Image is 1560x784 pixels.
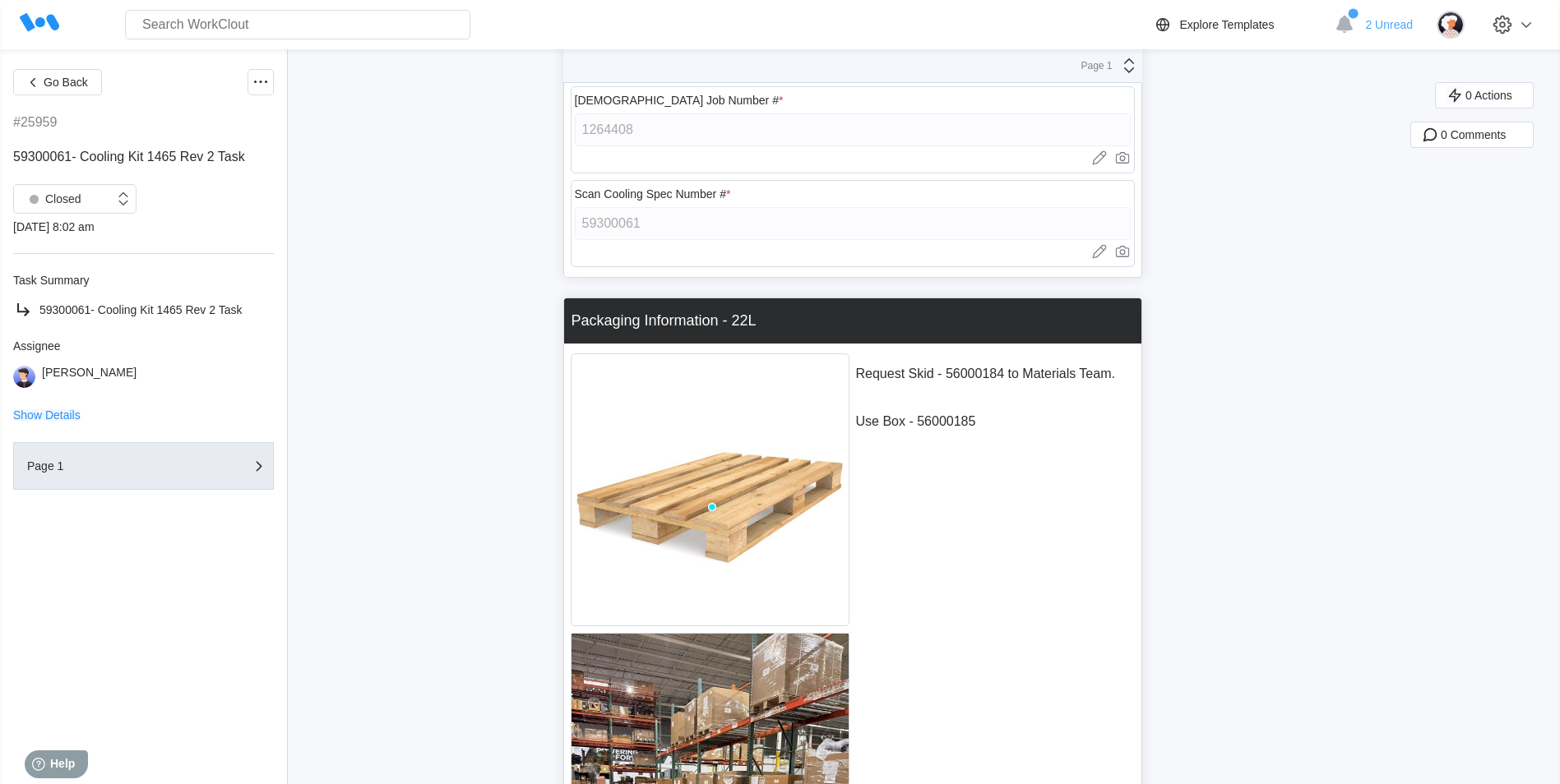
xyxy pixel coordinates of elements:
p: Use Box - 56000185 [856,414,1135,429]
button: 0 Comments [1410,122,1534,148]
input: Type here... (specific format required) [575,207,1131,240]
div: Scan Cooling Spec Number # [575,187,731,201]
div: Page 1 [27,460,192,472]
div: Page 1 [1072,60,1113,71]
p: Request Skid - 56000184 to Materials Team. [856,367,1135,381]
div: Packaging Information - 22L [572,312,757,330]
input: Type here... (specific format required) [575,113,1131,146]
div: #25959 [13,115,57,130]
span: Go Back [44,76,88,88]
button: Page 1 [13,442,274,490]
button: Show Details [13,409,81,421]
div: Assignee [13,339,274,353]
input: Search WorkClout [125,10,470,39]
a: Explore Templates [1153,15,1326,35]
button: Go Back [13,69,102,95]
div: [DATE] 8:02 am [13,220,274,233]
span: 59300061- Cooling Kit 1465 Rev 2 Task [39,303,242,316]
img: user-4.png [1437,11,1465,39]
div: Explore Templates [1179,18,1274,31]
img: Skid.jpg [572,354,849,625]
div: Task Summary [13,274,274,287]
div: Closed [22,187,81,210]
span: 0 Comments [1441,129,1506,141]
button: 0 Actions [1435,82,1534,108]
img: user-5.png [13,366,35,388]
div: [DEMOGRAPHIC_DATA] Job Number # [575,94,784,107]
span: 2 Unread [1365,18,1413,31]
div: [PERSON_NAME] [42,366,137,388]
span: 59300061- Cooling Kit 1465 Rev 2 Task [13,150,245,164]
span: 0 Actions [1465,90,1512,101]
a: 59300061- Cooling Kit 1465 Rev 2 Task [13,300,274,320]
